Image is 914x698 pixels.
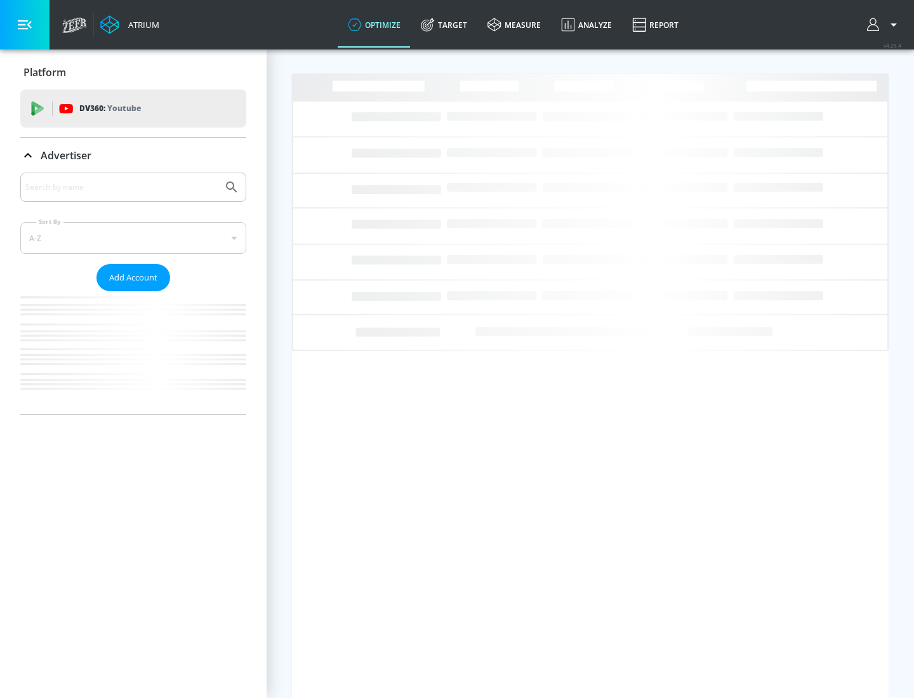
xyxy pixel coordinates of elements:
p: Advertiser [41,148,91,162]
input: Search by name [25,179,218,195]
a: Target [411,2,477,48]
label: Sort By [36,218,63,226]
a: Analyze [551,2,622,48]
span: Add Account [109,270,157,285]
nav: list of Advertiser [20,291,246,414]
span: v 4.25.4 [884,42,901,49]
div: Platform [20,55,246,90]
a: Report [622,2,689,48]
div: A-Z [20,222,246,254]
button: Add Account [96,264,170,291]
p: Platform [23,65,66,79]
div: DV360: Youtube [20,89,246,128]
p: Youtube [107,102,141,115]
div: Advertiser [20,173,246,414]
a: measure [477,2,551,48]
a: Atrium [100,15,159,34]
div: Advertiser [20,138,246,173]
div: Atrium [123,19,159,30]
p: DV360: [79,102,141,115]
a: optimize [338,2,411,48]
